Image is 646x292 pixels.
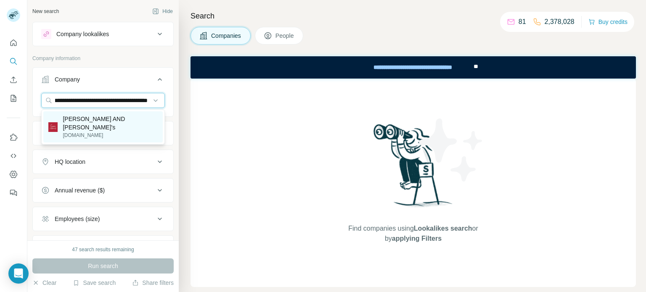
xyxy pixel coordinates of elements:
[33,209,173,229] button: Employees (size)
[392,235,442,242] span: applying Filters
[545,17,575,27] p: 2,378,028
[33,24,173,44] button: Company lookalikes
[33,237,173,258] button: Technologies
[370,122,457,216] img: Surfe Illustration - Woman searching with binoculars
[8,263,29,284] div: Open Intercom Messenger
[7,148,20,163] button: Use Surfe API
[7,54,20,69] button: Search
[48,122,58,132] img: Frankie AND Benny's
[211,32,242,40] span: Companies
[33,69,173,93] button: Company
[73,279,116,287] button: Save search
[191,56,636,79] iframe: Banner
[33,123,173,143] button: Industry
[132,279,174,287] button: Share filters
[7,72,20,87] button: Enrich CSV
[55,215,100,223] div: Employees (size)
[55,186,105,195] div: Annual revenue ($)
[72,246,134,253] div: 47 search results remaining
[33,152,173,172] button: HQ location
[7,91,20,106] button: My lists
[414,225,472,232] span: Lookalikes search
[63,132,158,139] p: [DOMAIN_NAME]
[7,35,20,50] button: Quick start
[32,55,174,62] p: Company information
[7,167,20,182] button: Dashboard
[588,16,627,28] button: Buy credits
[275,32,295,40] span: People
[146,5,179,18] button: Hide
[413,112,489,188] img: Surfe Illustration - Stars
[32,8,59,15] div: New search
[56,30,109,38] div: Company lookalikes
[32,279,56,287] button: Clear
[33,180,173,200] button: Annual revenue ($)
[7,185,20,200] button: Feedback
[7,130,20,145] button: Use Surfe on LinkedIn
[55,158,85,166] div: HQ location
[55,75,80,84] div: Company
[519,17,526,27] p: 81
[346,224,480,244] span: Find companies using or by
[63,115,158,132] p: [PERSON_NAME] AND [PERSON_NAME]'s
[191,10,636,22] h4: Search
